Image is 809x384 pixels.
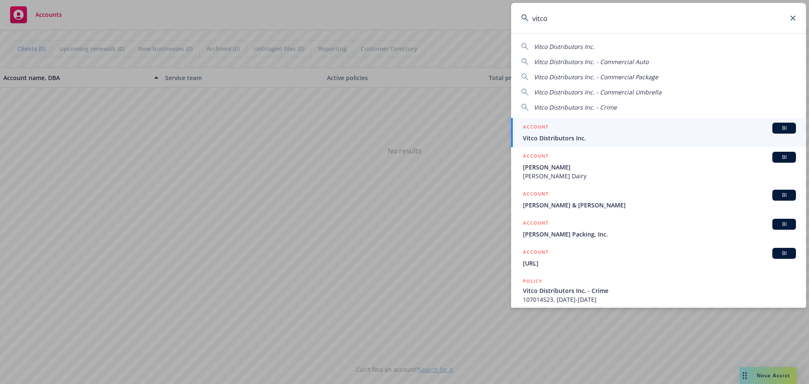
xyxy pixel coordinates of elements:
[511,118,806,147] a: ACCOUNTBIVitco Distributors Inc.
[534,43,595,51] span: Vitco Distributors Inc.
[523,286,796,295] span: Vitco Distributors Inc. - Crime
[523,134,796,142] span: Vitco Distributors Inc.
[534,88,662,96] span: Vitco Distributors Inc. - Commercial Umbrella
[511,185,806,214] a: ACCOUNTBI[PERSON_NAME] & [PERSON_NAME]
[523,123,549,133] h5: ACCOUNT
[511,214,806,243] a: ACCOUNTBI[PERSON_NAME] Packing, Inc.
[523,277,542,285] h5: POLICY
[523,190,549,200] h5: ACCOUNT
[523,230,796,239] span: [PERSON_NAME] Packing, Inc.
[776,124,793,132] span: BI
[523,172,796,180] span: [PERSON_NAME] Dairy
[534,103,617,111] span: Vitco Distributors Inc. - Crime
[511,3,806,33] input: Search...
[523,152,549,162] h5: ACCOUNT
[523,259,796,268] span: [URL]
[511,243,806,272] a: ACCOUNTBI[URL]
[776,191,793,199] span: BI
[511,147,806,185] a: ACCOUNTBI[PERSON_NAME][PERSON_NAME] Dairy
[523,163,796,172] span: [PERSON_NAME]
[511,272,806,309] a: POLICYVitco Distributors Inc. - Crime107014523, [DATE]-[DATE]
[534,58,648,66] span: Vitco Distributors Inc. - Commercial Auto
[534,73,658,81] span: Vitco Distributors Inc. - Commercial Package
[776,153,793,161] span: BI
[523,219,549,229] h5: ACCOUNT
[523,201,796,209] span: [PERSON_NAME] & [PERSON_NAME]
[776,250,793,257] span: BI
[523,295,796,304] span: 107014523, [DATE]-[DATE]
[523,248,549,258] h5: ACCOUNT
[776,220,793,228] span: BI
